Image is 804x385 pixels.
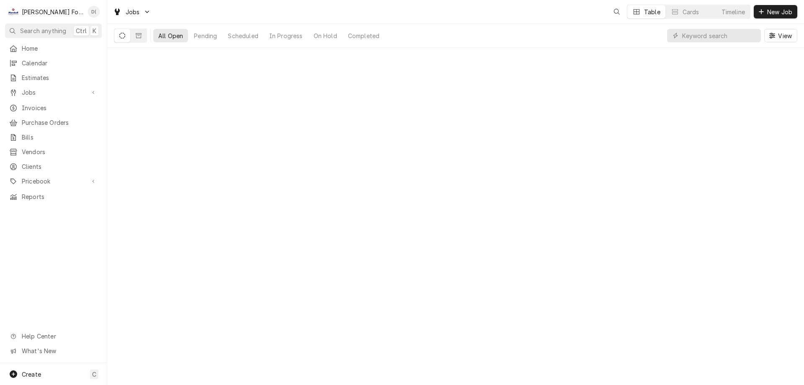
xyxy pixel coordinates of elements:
span: Jobs [126,8,140,16]
span: C [92,370,96,379]
span: Help Center [22,332,97,341]
span: Vendors [22,147,98,156]
span: Invoices [22,103,98,112]
a: Estimates [5,71,102,85]
a: Bills [5,130,102,144]
div: M [8,6,19,18]
a: Go to Jobs [110,5,154,19]
a: Go to Help Center [5,329,102,343]
span: Estimates [22,73,98,82]
div: Timeline [722,8,745,16]
span: Search anything [20,26,66,35]
div: Cards [683,8,699,16]
span: View [776,31,794,40]
a: Clients [5,160,102,173]
span: Pricebook [22,177,85,186]
a: Invoices [5,101,102,115]
div: On Hold [314,31,337,40]
span: Reports [22,192,98,201]
a: Go to Jobs [5,85,102,99]
span: New Job [765,8,794,16]
span: Bills [22,133,98,142]
div: D( [88,6,100,18]
div: In Progress [269,31,303,40]
button: Open search [610,5,624,18]
div: Scheduled [228,31,258,40]
div: Pending [194,31,217,40]
span: Clients [22,162,98,171]
span: K [93,26,96,35]
div: Marshall Food Equipment Service's Avatar [8,6,19,18]
button: New Job [754,5,797,18]
a: Vendors [5,145,102,159]
span: Jobs [22,88,85,97]
button: View [764,29,797,42]
a: Purchase Orders [5,116,102,129]
input: Keyword search [682,29,757,42]
div: Completed [348,31,379,40]
div: All Open [158,31,183,40]
span: Ctrl [76,26,87,35]
div: [PERSON_NAME] Food Equipment Service [22,8,83,16]
a: Calendar [5,56,102,70]
div: Derek Testa (81)'s Avatar [88,6,100,18]
span: Purchase Orders [22,118,98,127]
span: What's New [22,346,97,355]
span: Calendar [22,59,98,67]
span: Home [22,44,98,53]
button: Search anythingCtrlK [5,23,102,38]
a: Reports [5,190,102,204]
div: Table [644,8,660,16]
a: Go to Pricebook [5,174,102,188]
a: Home [5,41,102,55]
span: Create [22,371,41,378]
a: Go to What's New [5,344,102,358]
